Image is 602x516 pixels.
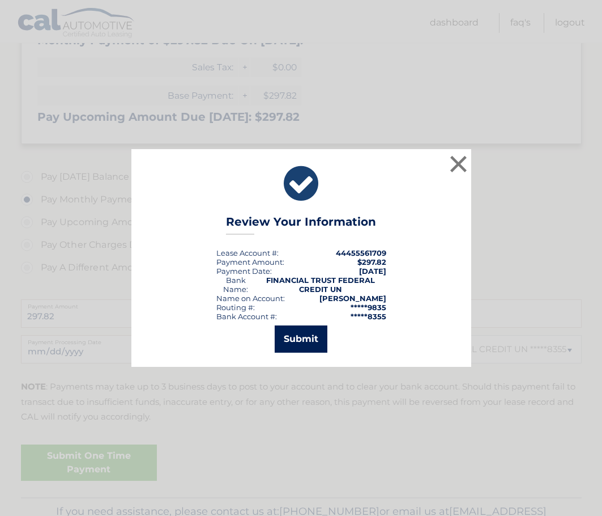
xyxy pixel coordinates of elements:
h3: Review Your Information [226,215,376,235]
span: [DATE] [359,267,386,276]
div: Bank Name: [216,276,255,294]
div: Routing #: [216,303,255,312]
div: Bank Account #: [216,312,277,321]
strong: 44455561709 [336,248,386,257]
div: Payment Amount: [216,257,284,267]
span: $297.82 [357,257,386,267]
span: Payment Date [216,267,270,276]
button: Submit [275,325,327,353]
div: : [216,267,272,276]
strong: FINANCIAL TRUST FEDERAL CREDIT UN [266,276,375,294]
strong: [PERSON_NAME] [319,294,386,303]
div: Lease Account #: [216,248,279,257]
div: Name on Account: [216,294,285,303]
button: × [447,153,470,175]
